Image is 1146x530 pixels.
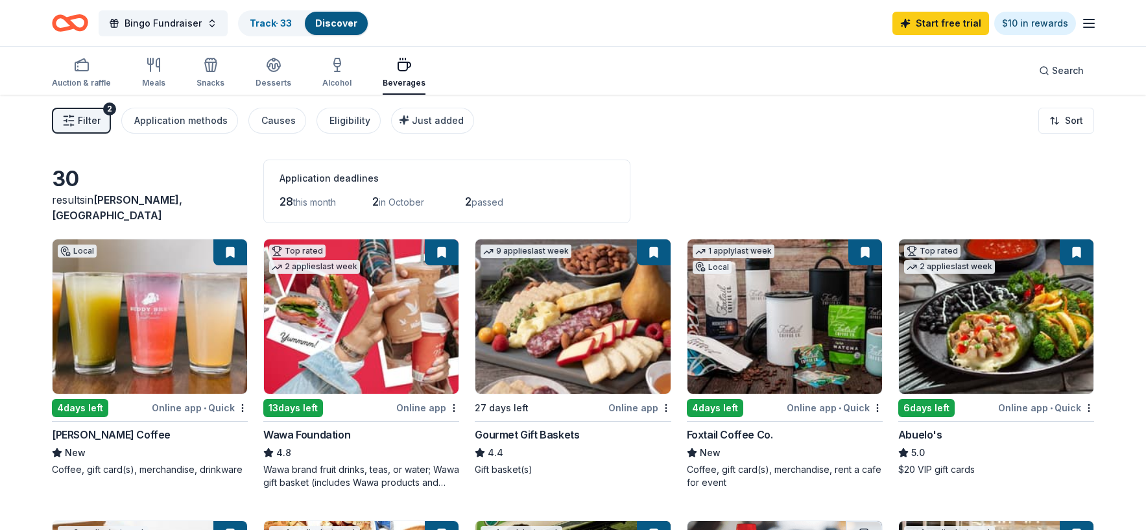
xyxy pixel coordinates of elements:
div: Snacks [197,78,224,88]
span: New [65,445,86,461]
button: Bingo Fundraiser [99,10,228,36]
div: 1 apply last week [693,245,774,258]
div: Alcohol [322,78,352,88]
span: passed [472,197,503,208]
div: 30 [52,166,248,192]
div: Meals [142,78,165,88]
div: Gift basket(s) [475,463,671,476]
button: Eligibility [316,108,381,134]
div: Desserts [256,78,291,88]
span: [PERSON_NAME], [GEOGRAPHIC_DATA] [52,193,182,222]
button: Just added [391,108,474,134]
div: Foxtail Coffee Co. [687,427,773,442]
div: 2 applies last week [904,260,995,274]
div: 2 [103,102,116,115]
span: • [204,403,206,413]
img: Image for Foxtail Coffee Co. [687,239,882,394]
a: Discover [315,18,357,29]
img: Image for Wawa Foundation [264,239,459,394]
div: 4 days left [687,399,743,417]
span: 4.4 [488,445,503,461]
button: Application methods [121,108,238,134]
div: Online app Quick [998,400,1094,416]
div: 6 days left [898,399,955,417]
div: Coffee, gift card(s), merchandise, rent a cafe for event [687,463,883,489]
button: Filter2 [52,108,111,134]
span: Filter [78,113,101,128]
div: Gourmet Gift Baskets [475,427,579,442]
a: Image for Gourmet Gift Baskets9 applieslast week27 days leftOnline appGourmet Gift Baskets4.4Gift... [475,239,671,476]
span: Just added [412,115,464,126]
span: Bingo Fundraiser [125,16,202,31]
div: 2 applies last week [269,260,360,274]
button: Beverages [383,52,425,95]
span: in October [379,197,424,208]
button: Desserts [256,52,291,95]
button: Auction & raffle [52,52,111,95]
div: $20 VIP gift cards [898,463,1094,476]
div: Abuelo's [898,427,942,442]
button: Meals [142,52,165,95]
span: 28 [280,195,293,208]
div: Wawa Foundation [263,427,350,442]
img: Image for Buddy Brew Coffee [53,239,247,394]
span: • [839,403,841,413]
span: Search [1052,63,1084,78]
div: Application deadlines [280,171,614,186]
button: Causes [248,108,306,134]
div: Online app [608,400,671,416]
div: Local [58,245,97,258]
a: Home [52,8,88,38]
div: 13 days left [263,399,323,417]
div: Wawa brand fruit drinks, teas, or water; Wawa gift basket (includes Wawa products and coupons) [263,463,459,489]
div: Beverages [383,78,425,88]
span: 4.8 [276,445,291,461]
span: Sort [1065,113,1083,128]
div: Local [693,261,732,274]
img: Image for Abuelo's [899,239,1093,394]
span: 2 [465,195,472,208]
button: Alcohol [322,52,352,95]
div: Top rated [269,245,326,258]
div: Online app [396,400,459,416]
div: [PERSON_NAME] Coffee [52,427,171,442]
div: 27 days left [475,400,529,416]
span: in [52,193,182,222]
a: Image for Buddy Brew CoffeeLocal4days leftOnline app•Quick[PERSON_NAME] CoffeeNewCoffee, gift car... [52,239,248,476]
div: results [52,192,248,223]
div: Online app Quick [787,400,883,416]
span: 5.0 [911,445,925,461]
div: Auction & raffle [52,78,111,88]
button: Track· 33Discover [238,10,369,36]
div: Online app Quick [152,400,248,416]
a: Start free trial [892,12,989,35]
button: Sort [1038,108,1094,134]
div: 4 days left [52,399,108,417]
span: New [700,445,721,461]
a: Image for Abuelo's Top rated2 applieslast week6days leftOnline app•QuickAbuelo's5.0$20 VIP gift c... [898,239,1094,476]
button: Search [1029,58,1094,84]
span: 2 [372,195,379,208]
div: Coffee, gift card(s), merchandise, drinkware [52,463,248,476]
div: Causes [261,113,296,128]
div: Top rated [904,245,961,258]
img: Image for Gourmet Gift Baskets [475,239,670,394]
div: Application methods [134,113,228,128]
button: Snacks [197,52,224,95]
span: this month [293,197,336,208]
a: Track· 33 [250,18,292,29]
a: $10 in rewards [994,12,1076,35]
a: Image for Wawa FoundationTop rated2 applieslast week13days leftOnline appWawa Foundation4.8Wawa b... [263,239,459,489]
a: Image for Foxtail Coffee Co.1 applylast weekLocal4days leftOnline app•QuickFoxtail Coffee Co.NewC... [687,239,883,489]
span: • [1050,403,1053,413]
div: Eligibility [329,113,370,128]
div: 9 applies last week [481,245,571,258]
